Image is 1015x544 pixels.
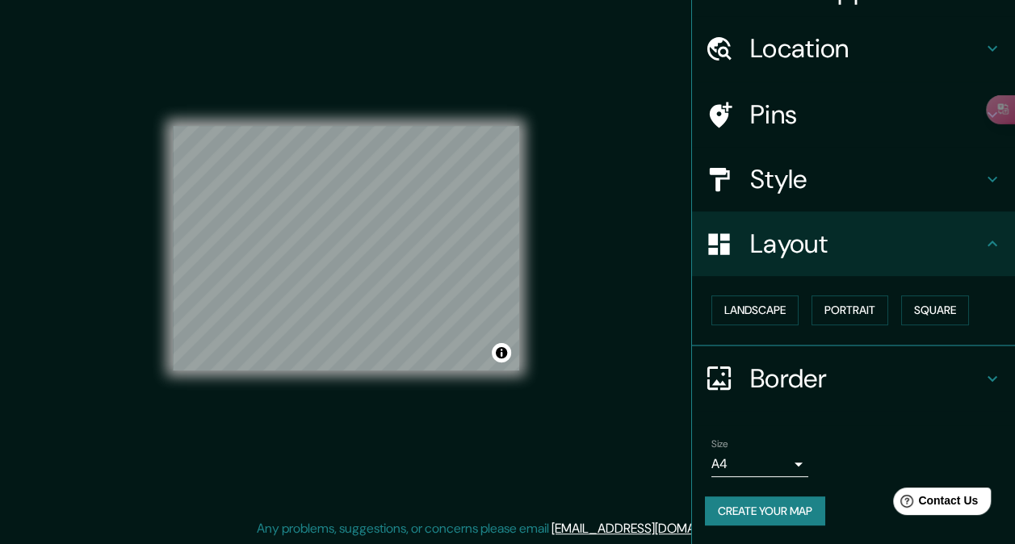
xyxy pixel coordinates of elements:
[750,32,983,65] h4: Location
[692,147,1015,211] div: Style
[812,295,888,325] button: Portrait
[692,16,1015,81] div: Location
[711,295,799,325] button: Landscape
[257,519,753,538] p: Any problems, suggestions, or concerns please email .
[750,98,983,131] h4: Pins
[871,481,997,526] iframe: Help widget launcher
[173,126,519,370] canvas: Map
[711,437,728,450] label: Size
[711,451,808,477] div: A4
[750,163,983,195] h4: Style
[750,362,983,395] h4: Border
[692,346,1015,411] div: Border
[750,228,983,260] h4: Layout
[492,343,511,362] button: Toggle attribution
[552,520,751,537] a: [EMAIL_ADDRESS][DOMAIN_NAME]
[705,496,825,526] button: Create your map
[692,82,1015,147] div: Pins
[901,295,969,325] button: Square
[692,211,1015,276] div: Layout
